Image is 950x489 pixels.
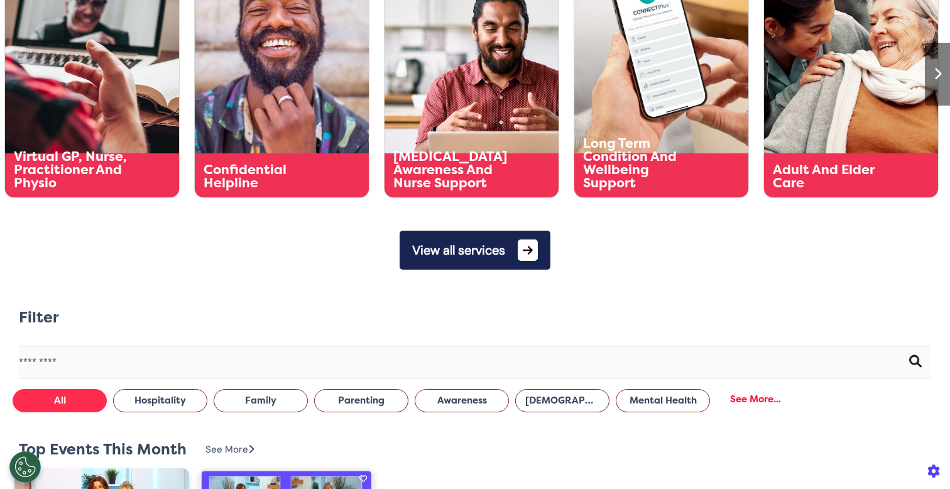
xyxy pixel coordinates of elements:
[113,389,207,412] button: Hospitality
[314,389,408,412] button: Parenting
[515,389,609,412] button: [DEMOGRAPHIC_DATA] Health
[773,163,895,190] div: Adult And Elder Care
[19,309,59,327] h2: Filter
[415,389,509,412] button: Awareness
[13,389,107,412] button: All
[14,150,136,190] div: Virtual GP, Nurse, Practitioner And Physio
[19,441,187,459] h2: Top Events This Month
[204,163,325,190] div: Confidential Helpline
[214,389,308,412] button: Family
[400,231,550,270] button: View all services
[205,442,254,457] div: See More
[583,137,705,190] div: Long Term Condition And Wellbeing Support
[616,389,710,412] button: Mental Health
[716,388,795,411] div: See More...
[393,150,515,190] div: [MEDICAL_DATA] Awareness And Nurse Support
[9,451,41,483] button: Open Preferences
